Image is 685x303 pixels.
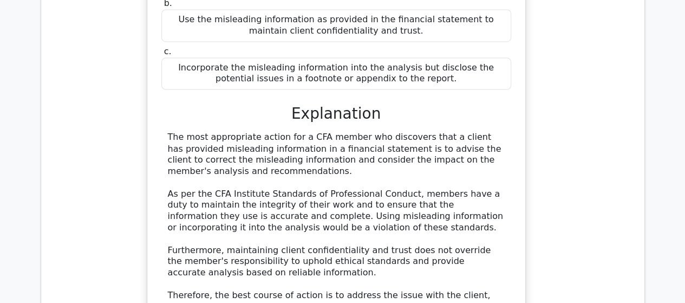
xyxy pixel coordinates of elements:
[168,105,505,123] h3: Explanation
[164,46,172,56] span: c.
[161,9,511,42] div: Use the misleading information as provided in the financial statement to maintain client confiden...
[161,57,511,90] div: Incorporate the misleading information into the analysis but disclose the potential issues in a f...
